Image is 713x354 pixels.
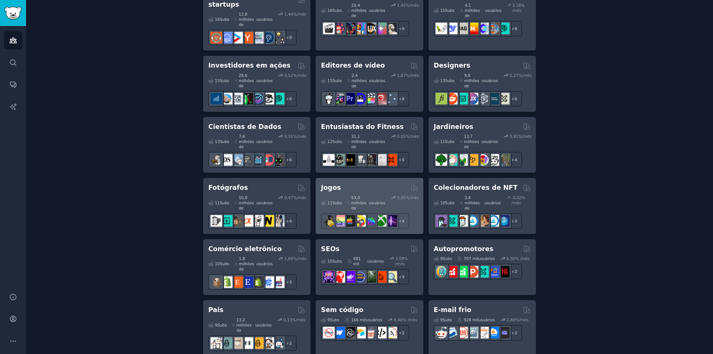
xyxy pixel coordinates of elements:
img: Movimento NoCode [375,327,387,338]
font: 10,8 milhões de [239,195,254,210]
font: Subs [443,318,452,322]
img: cânone [252,215,264,227]
font: + [286,280,289,284]
img: Ideias de aplicativos [436,266,447,277]
font: 53,0 milhões de [351,195,367,210]
font: 9 [402,26,404,31]
font: %/mês [406,134,419,139]
img: analógico [211,215,222,227]
img: Design de UX [467,93,478,104]
font: usuários [256,201,273,205]
font: + [511,269,515,274]
font: + [511,331,515,335]
font: Subs [220,78,229,83]
font: Comércio eletrônico [208,245,282,253]
font: usuários [256,262,273,266]
img: Nikon [263,215,274,227]
img: Etsy [231,276,243,288]
img: O_SEO [385,271,397,283]
img: EmailOutreach [498,327,509,338]
img: vendas b2b [477,327,489,338]
font: + [286,35,289,40]
img: engenharia de dados [242,154,253,166]
img: Ações e Negociação [252,93,264,104]
img: Jardinagem Urbana [488,154,499,166]
font: + [286,157,289,162]
img: NFTExchange [436,215,447,227]
img: suculentas [446,154,458,166]
font: 2 [514,269,517,274]
img: TechSEO [333,271,345,283]
font: usuários [256,78,273,83]
font: 13,8 milhões de [239,12,254,27]
font: + [398,97,402,101]
font: + [511,97,515,101]
img: Sociedade de Desenvolvedores de IA [498,23,509,34]
font: Fotógrafos [208,184,248,191]
font: Cientistas de Dados [208,123,281,130]
font: 31,1 milhões de [351,134,367,149]
font: 10 [440,201,445,205]
font: E-mail frio [434,306,472,314]
font: % /mês [515,256,530,261]
img: papai [211,337,222,349]
font: 28,6 milhões de [239,73,254,88]
img: Cabine dos Sonhos [385,23,397,34]
img: comece [231,32,243,43]
img: design de aprendizagem [488,93,499,104]
img: OpenSeaNFT [467,215,478,227]
img: sem código [323,327,335,338]
font: 166 mil [351,318,365,322]
img: Fotografia de casamento [273,215,284,227]
img: dropship [211,276,222,288]
img: Design de interface do usuário [456,93,468,104]
img: CriptoArte [477,215,489,227]
img: SaaS [221,32,232,43]
font: 0,47 [284,195,293,200]
font: 6 [289,157,292,162]
img: JardineirosMundo [498,154,509,166]
font: Subs [445,201,455,205]
img: Mercado NFT [446,215,458,227]
font: usuários [485,8,501,13]
font: 0,27 [509,73,518,78]
img: estreia [344,93,355,104]
font: Subs [332,78,342,83]
img: finalcutpro [365,93,376,104]
font: SEOs [321,245,339,253]
font: 5 [402,157,404,162]
font: Subs [220,201,229,205]
img: treinamento pessoal [385,154,397,166]
img: vendas [436,327,447,338]
img: betatests [488,266,499,277]
img: Mercado Aberto [488,215,499,227]
font: 1,44 [284,12,293,16]
font: Autopromotores [434,245,494,253]
img: Empreendedorismo [263,32,274,43]
font: Colecionadores de NFT [434,184,518,191]
img: dividendos [211,93,222,104]
img: Amigos dos jogadores [354,215,366,227]
img: fitness30plus [365,154,376,166]
font: 11 [440,139,445,144]
font: -0,02 [511,195,521,200]
font: 13,7 milhões de [464,134,479,149]
font: Subs [332,139,342,144]
img: ycombinator [242,32,253,43]
font: % /mês [512,3,524,13]
font: 8 [289,97,292,101]
font: 0,55 [284,134,293,139]
font: usuários [256,139,273,144]
font: Subs [220,139,229,144]
font: 4,1 milhões de [465,3,480,18]
img: além do solavanco [231,337,243,349]
font: Subs [220,262,229,266]
font: Sem código [321,306,363,314]
font: usuários [369,139,385,144]
font: 9,8 milhões de [464,73,479,88]
img: tipografia [436,93,447,104]
font: + [511,26,515,31]
font: + [511,157,515,162]
img: ciência de dados [221,154,232,166]
font: 0,91 [509,134,518,139]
